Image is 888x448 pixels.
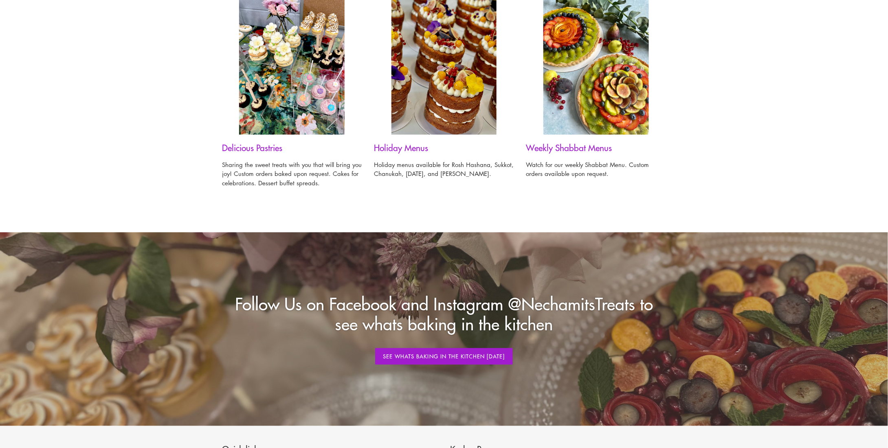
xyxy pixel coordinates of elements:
[526,143,666,153] h3: Weekly Shabbat Menus
[374,143,514,153] h3: Holiday Menus
[526,160,666,179] p: Watch for our weekly Shabbat Menu. Custom orders available upon request.
[374,160,514,179] p: Holiday menus available for Rosh Hashana, Sukkot, Chanukah, [DATE], and [PERSON_NAME].
[375,348,513,365] a: See whats Baking in the Kitchen today
[222,160,362,188] p: Sharing the sweet treats with you that will bring you joy! Custom orders baked upon request. Cake...
[222,294,666,334] h2: Follow Us on Facebook and Instagram @NechamitsTreats to see whats baking in the kitchen
[222,143,362,153] h3: Delicious Pastries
